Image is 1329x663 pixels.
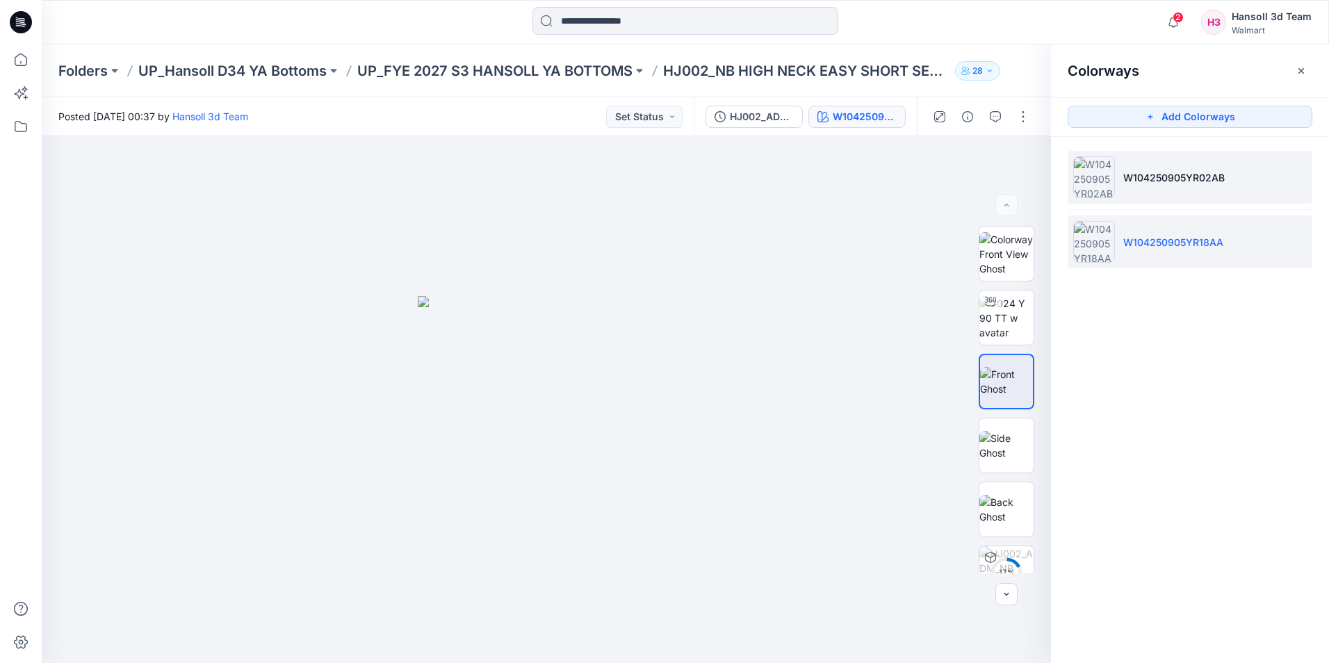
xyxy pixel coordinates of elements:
div: HJ002_ADM_NB HIGH NECK EASY SHORT SET(BTTM) [730,109,794,124]
button: Add Colorways [1068,106,1312,128]
div: Walmart [1232,25,1312,35]
button: Details [956,106,979,128]
a: Hansoll 3d Team [172,110,248,122]
div: 17 % [990,567,1023,579]
span: Posted [DATE] 00:37 by [58,109,248,124]
img: W104250905YR18AA [1073,221,1115,263]
a: Folders [58,61,108,81]
img: W104250905YR02AB [1073,156,1115,198]
p: W104250905YR18AA [1123,235,1223,249]
img: Side Ghost [979,431,1034,460]
button: HJ002_ADM_NB HIGH NECK EASY SHORT SET(BTTM) [706,106,803,128]
div: Hansoll 3d Team [1232,8,1312,25]
div: H3 [1201,10,1226,35]
img: Colorway Front View Ghost [979,232,1034,276]
img: Front Ghost [980,367,1033,396]
p: W104250905YR02AB [1123,170,1225,185]
button: 28 [955,61,1000,81]
a: UP_FYE 2027 S3 HANSOLL YA BOTTOMS [357,61,633,81]
p: 28 [972,63,983,79]
button: W104250905YR18AA [808,106,906,128]
a: UP_Hansoll D34 YA Bottoms [138,61,327,81]
img: HJ002_ADM_NB HIGH NECK EASY SHORT SET(BTTM) W104250905YR18AA [979,546,1034,600]
img: eyJhbGciOiJIUzI1NiIsImtpZCI6IjAiLCJzbHQiOiJzZXMiLCJ0eXAiOiJKV1QifQ.eyJkYXRhIjp7InR5cGUiOiJzdG9yYW... [418,296,675,663]
div: W104250905YR18AA [833,109,897,124]
span: 2 [1173,12,1184,23]
img: Back Ghost [979,495,1034,524]
p: HJ002_NB HIGH NECK EASY SHORT SET(BTTM) [663,61,949,81]
h2: Colorways [1068,63,1139,79]
img: 2024 Y 90 TT w avatar [979,296,1034,340]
